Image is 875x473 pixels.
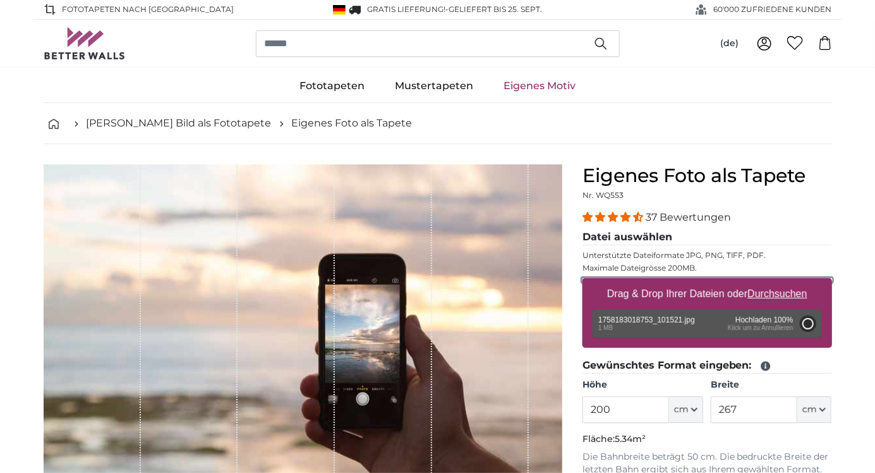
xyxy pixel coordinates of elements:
a: [PERSON_NAME] Bild als Fototapete [87,116,272,131]
legend: Datei auswählen [582,230,832,245]
button: cm [669,396,703,423]
span: - [446,4,543,14]
a: Mustertapeten [380,70,488,102]
u: Durchsuchen [747,288,807,299]
button: cm [797,396,831,423]
span: Fototapeten nach [GEOGRAPHIC_DATA] [63,4,234,15]
label: Höhe [582,379,703,391]
nav: breadcrumbs [44,103,832,144]
img: Deutschland [333,5,346,15]
span: cm [802,403,817,416]
span: 5.34m² [615,433,646,445]
p: Unterstützte Dateiformate JPG, PNG, TIFF, PDF. [582,250,832,261]
p: Maximale Dateigrösse 200MB. [582,263,832,273]
label: Breite [711,379,831,391]
legend: Gewünschtes Format eingeben: [582,358,832,374]
h1: Eigenes Foto als Tapete [582,164,832,187]
button: (de) [711,32,749,55]
span: 60'000 ZUFRIEDENE KUNDEN [714,4,832,15]
a: Eigenes Foto als Tapete [292,116,413,131]
a: Fototapeten [284,70,380,102]
img: Betterwalls [44,27,126,59]
a: Eigenes Motiv [488,70,591,102]
span: GRATIS Lieferung! [368,4,446,14]
span: Nr. WQ553 [582,190,624,200]
label: Drag & Drop Ihrer Dateien oder [602,281,812,307]
span: Geliefert bis 25. Sept. [449,4,543,14]
span: cm [674,403,689,416]
span: 4.32 stars [582,211,646,223]
p: Fläche: [582,433,832,446]
span: 37 Bewertungen [646,211,731,223]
